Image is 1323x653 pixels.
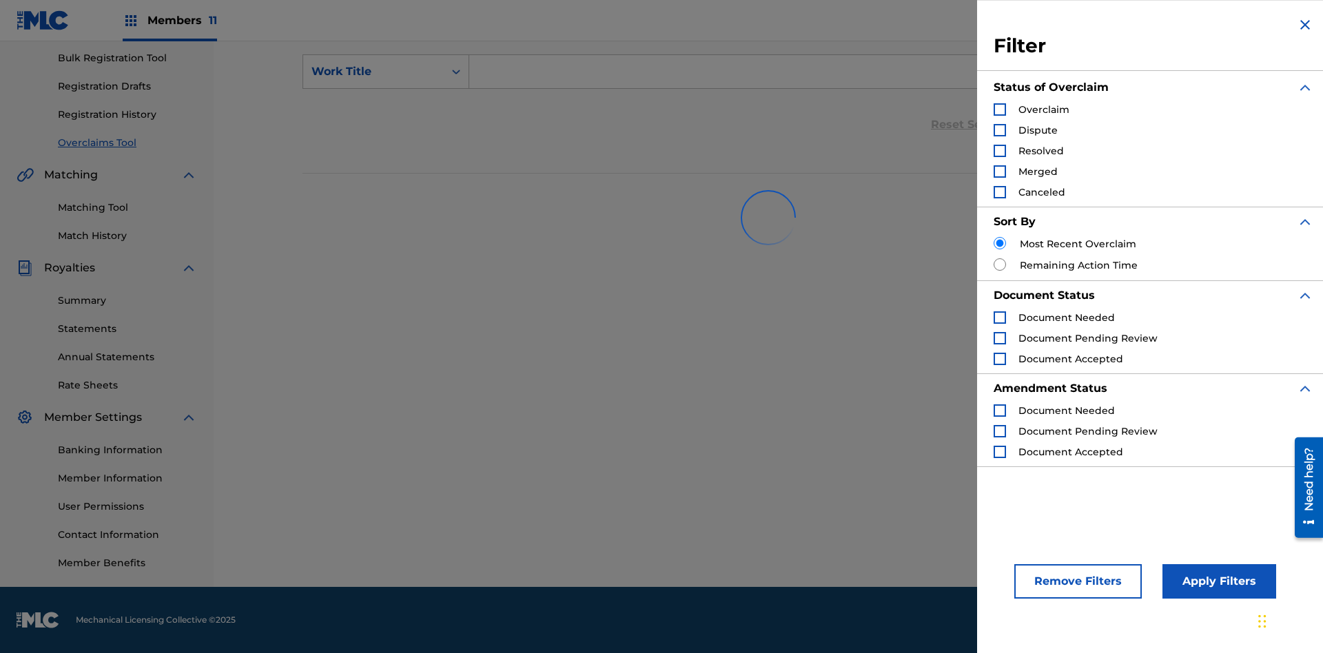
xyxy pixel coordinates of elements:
img: expand [1297,287,1313,304]
a: User Permissions [58,499,197,514]
span: Mechanical Licensing Collective © 2025 [76,614,236,626]
span: Member Settings [44,409,142,426]
img: Matching [17,167,34,183]
a: Rate Sheets [58,378,197,393]
a: Contact Information [58,528,197,542]
a: Banking Information [58,443,197,457]
span: Merged [1018,165,1058,178]
img: Member Settings [17,409,33,426]
img: expand [181,167,197,183]
span: Document Pending Review [1018,332,1158,344]
a: Registration History [58,107,197,122]
img: Top Rightsholders [123,12,139,29]
a: Statements [58,322,197,336]
a: Member Information [58,471,197,486]
img: logo [17,612,59,628]
img: MLC Logo [17,10,70,30]
strong: Amendment Status [994,382,1107,395]
a: Member Benefits [58,556,197,570]
span: Matching [44,167,98,183]
span: Document Needed [1018,311,1115,324]
img: expand [181,260,197,276]
a: Match History [58,229,197,243]
div: Drag [1258,601,1266,642]
span: Overclaim [1018,103,1069,116]
span: Royalties [44,260,95,276]
img: expand [181,409,197,426]
img: expand [1297,214,1313,230]
a: Summary [58,293,197,308]
span: Dispute [1018,124,1058,136]
img: preloader [729,178,807,256]
a: Registration Drafts [58,79,197,94]
span: 11 [209,14,217,27]
button: Remove Filters [1014,564,1142,599]
span: Document Pending Review [1018,425,1158,437]
span: Document Needed [1018,404,1115,417]
img: expand [1297,79,1313,96]
a: Overclaims Tool [58,136,197,150]
label: Remaining Action Time [1020,258,1138,273]
iframe: Chat Widget [1254,587,1323,653]
span: Document Accepted [1018,353,1123,365]
span: Document Accepted [1018,446,1123,458]
iframe: Resource Center [1284,432,1323,545]
a: Annual Statements [58,350,197,364]
button: Apply Filters [1162,564,1276,599]
a: Matching Tool [58,200,197,215]
a: Bulk Registration Tool [58,51,197,65]
div: Work Title [311,63,435,80]
h3: Filter [994,34,1313,59]
img: expand [1297,380,1313,397]
span: Resolved [1018,145,1064,157]
img: Royalties [17,260,33,276]
img: close [1297,17,1313,33]
span: Members [147,12,217,28]
strong: Document Status [994,289,1095,302]
strong: Status of Overclaim [994,81,1109,94]
form: Search Form [302,54,1234,152]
